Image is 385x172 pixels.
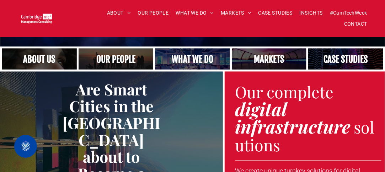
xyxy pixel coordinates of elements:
a: WHAT WE DO [172,7,218,19]
strong: digital [235,97,287,121]
a: CASE STUDIES | See an Overview of All Our Case Studies | Cambridge Management Consulting [308,48,383,70]
a: ABOUT [103,7,134,19]
a: A yoga teacher lifting his whole body off the ground in the peacock pose [155,48,230,70]
a: A crowd in silhouette at sunset, on a rise or lookout point [79,48,154,70]
a: MARKETS [217,7,255,19]
a: CASE STUDIES [255,7,296,19]
a: Telecoms | Decades of Experience Across Multiple Industries & Regions [229,48,309,71]
a: OUR PEOPLE [134,7,172,19]
a: #CamTechWeek [326,7,371,19]
img: Cambridge MC Logo, digital transformation [21,14,52,23]
span: Our complete [235,81,334,102]
a: INSIGHTS [296,7,326,19]
a: Your Business Transformed | Cambridge Management Consulting [21,15,52,22]
span: solutions [235,116,375,155]
a: CONTACT [341,19,371,30]
a: Close up of woman's face, centered on her eyes [2,48,77,70]
strong: infrastructure [235,114,351,138]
